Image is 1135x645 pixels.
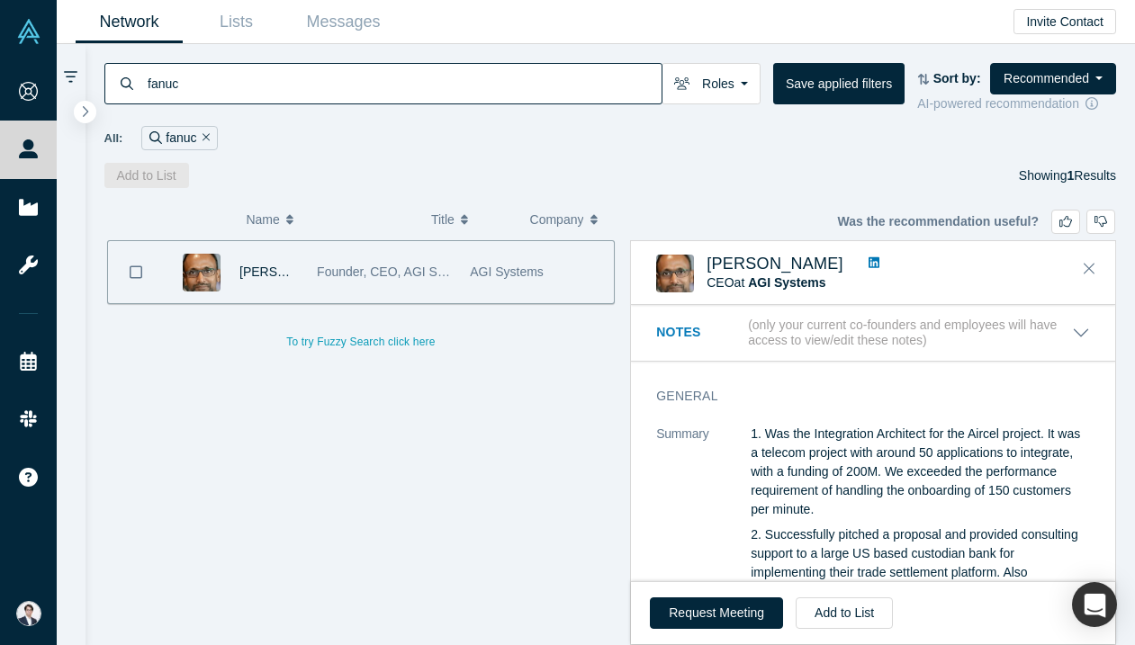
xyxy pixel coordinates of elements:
span: Founder, CEO, AGI Systems [317,264,477,279]
button: Bookmark [108,241,164,303]
span: AGI Systems [470,264,544,279]
span: Name [246,201,279,238]
h3: General [656,387,1065,406]
span: Title [431,201,455,238]
button: Company [530,201,610,238]
p: 2. Successfully pitched a proposal and provided consulting support to a large US based custodian ... [751,525,1090,639]
img: Prajod Vettiyattil's Profile Image [183,254,221,291]
div: AI-powered recommendation [917,94,1116,113]
button: To try Fuzzy Search click here [274,330,447,354]
span: All: [104,130,123,148]
div: fanuc [141,126,218,150]
strong: 1 [1067,168,1075,183]
a: [PERSON_NAME] [239,264,343,279]
img: Eisuke Shimizu's Account [16,601,41,626]
a: AGI Systems [748,275,825,290]
button: Title [431,201,511,238]
a: [PERSON_NAME] [707,255,843,273]
button: Save applied filters [773,63,905,104]
input: Search by name, title, company, summary, expertise, investment criteria or topics of focus [146,62,662,104]
button: Recommended [990,63,1116,94]
a: Network [76,1,183,43]
button: Add to List [104,163,189,188]
h3: Notes [656,323,744,342]
span: Company [530,201,584,238]
button: Request Meeting [650,597,783,629]
button: Roles [662,63,761,104]
button: Add to List [796,597,893,629]
p: 1. Was the Integration Architect for the Aircel project. It was a telecom project with around 50 ... [751,425,1090,519]
button: Remove Filter [197,128,211,148]
a: Lists [183,1,290,43]
button: Close [1076,255,1103,283]
p: (only your current co-founders and employees will have access to view/edit these notes) [748,318,1072,348]
img: Alchemist Vault Logo [16,19,41,44]
span: CEO at [707,275,825,290]
img: Prajod Vettiyattil's Profile Image [656,255,694,292]
button: Invite Contact [1013,9,1116,34]
span: Results [1067,168,1116,183]
div: Showing [1019,163,1116,188]
a: Messages [290,1,397,43]
button: Name [246,201,412,238]
div: Was the recommendation useful? [837,210,1115,234]
button: Notes (only your current co-founders and employees will have access to view/edit these notes) [656,318,1090,348]
strong: Sort by: [933,71,981,85]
